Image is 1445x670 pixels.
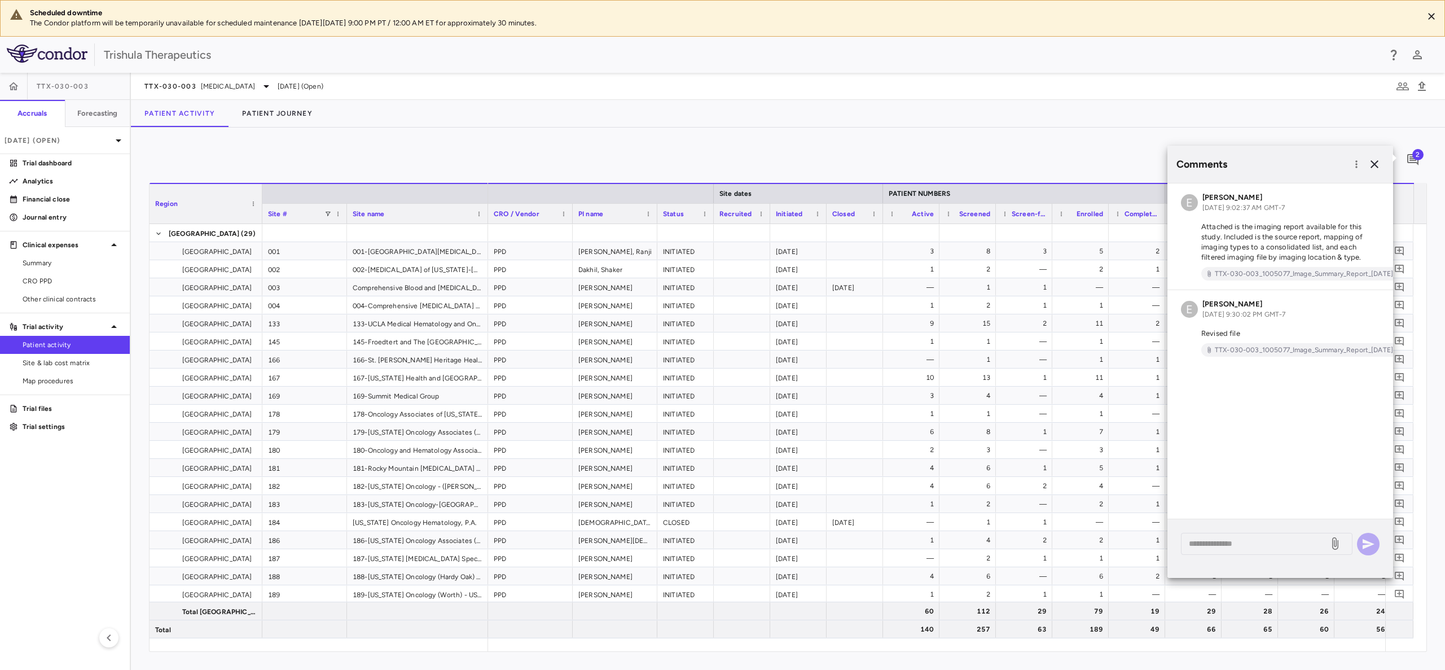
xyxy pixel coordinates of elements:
div: — [1006,441,1047,459]
div: E [1181,301,1198,318]
button: Add comment [1392,406,1407,421]
div: 5 [1062,459,1103,477]
a: TTX-030-003_1005077_Image_Summary_Report_[DATE].xlsx [1201,267,1412,281]
div: 2 [1006,314,1047,332]
div: PPD [488,567,573,585]
span: Status [663,210,684,218]
span: CRO / Vendor [494,210,539,218]
div: 10 [893,369,934,387]
div: 1 [1119,423,1159,441]
div: — [893,351,934,369]
div: — [893,278,934,296]
span: Completed [1125,210,1159,218]
div: 4 [893,459,934,477]
div: 3 [950,441,990,459]
div: 1 [1119,441,1159,459]
div: 180 [262,441,347,458]
div: 188-[US_STATE] Oncology (Hardy Oak) - USOR [347,567,488,585]
div: INITIATED [657,459,714,476]
div: 004-Comprehensive [MEDICAL_DATA] Centers of [US_STATE] - Viking Site [347,296,488,314]
div: [DATE] [770,296,827,314]
span: [GEOGRAPHIC_DATA] [182,243,252,261]
div: [PERSON_NAME] [573,351,657,368]
span: [GEOGRAPHIC_DATA] [182,279,252,297]
div: 4 [1062,387,1103,405]
div: 167-[US_STATE] Health and [GEOGRAPHIC_DATA] [347,369,488,386]
span: [GEOGRAPHIC_DATA] [182,441,252,459]
button: Add comment [1403,150,1422,169]
div: [DATE] [770,260,827,278]
span: [GEOGRAPHIC_DATA] [182,351,252,369]
div: 1 [1119,369,1159,387]
div: PPD [488,441,573,458]
div: 5 [1062,242,1103,260]
div: — [1119,278,1159,296]
div: 1 [1062,405,1103,423]
div: CLOSED [657,513,714,531]
div: 179-[US_STATE] Oncology Associates ([GEOGRAPHIC_DATA]) - USOR [347,423,488,440]
span: TTX-030-003_1005077_Image_Summary_Report_[DATE].xlsx [1210,269,1412,279]
div: INITIATED [657,477,714,494]
div: — [1006,405,1047,423]
button: Add comment [1392,514,1407,529]
div: PPD [488,585,573,603]
div: [US_STATE] Oncology Hematology, P.A. [347,513,488,531]
div: PPD [488,351,573,368]
div: 3 [893,387,934,405]
div: E [1181,194,1198,211]
div: PPD [488,296,573,314]
div: 001-[GEOGRAPHIC_DATA][MEDICAL_DATA] -[STREET_ADDRESS][PERSON_NAME] [347,242,488,260]
div: 187-[US_STATE] [MEDICAL_DATA] Specialists ([GEOGRAPHIC_DATA]) - USOR [347,549,488,567]
svg: Add comment [1394,408,1405,419]
div: 169-Summit Medical Group [347,387,488,404]
div: INITIATED [657,369,714,386]
div: 2 [893,441,934,459]
div: [PERSON_NAME] [573,278,657,296]
div: [PERSON_NAME] [573,549,657,567]
div: — [1062,278,1103,296]
div: 8 [950,423,990,441]
button: Add comment [1392,442,1407,457]
button: Add comment [1392,532,1407,548]
div: 181 [262,459,347,476]
div: 2 [1119,314,1159,332]
span: [GEOGRAPHIC_DATA] [169,225,240,243]
div: [PERSON_NAME] [573,441,657,458]
button: Add comment [1392,279,1407,295]
div: PPD [488,278,573,296]
div: 1 [1006,278,1047,296]
div: 2 [950,296,990,314]
div: 182 [262,477,347,494]
div: 180-Oncology and Hematology Associates of [GEOGRAPHIC_DATA][US_STATE] ([GEOGRAPHIC_DATA]) - USOR [347,441,488,458]
div: 183-[US_STATE] Oncology-[GEOGRAPHIC_DATA] Midtown-USOR [347,495,488,513]
div: PPD [488,495,573,513]
div: INITIATED [657,351,714,368]
span: [DATE] (Open) [278,81,323,91]
span: Map procedures [23,376,121,386]
svg: Add comment [1394,282,1405,292]
div: INITIATED [657,441,714,458]
div: — [1006,351,1047,369]
div: INITIATED [657,387,714,404]
div: [DATE] [770,549,827,567]
div: 3 [1006,242,1047,260]
div: [PERSON_NAME] [573,459,657,476]
div: 8 [950,242,990,260]
span: [GEOGRAPHIC_DATA] [182,423,252,441]
div: [PERSON_NAME] [573,387,657,404]
h6: [PERSON_NAME] [1202,299,1285,309]
div: PPD [488,314,573,332]
p: Trial files [23,404,121,414]
div: INITIATED [657,549,714,567]
div: — [1006,260,1047,278]
div: PPD [488,369,573,386]
button: Add comment [1392,568,1407,584]
button: Add comment [1392,496,1407,511]
svg: Add comment [1394,390,1405,401]
div: [DATE] [770,459,827,476]
span: Site # [268,210,287,218]
div: 001 [262,242,347,260]
div: INITIATED [657,567,714,585]
div: — [1006,332,1047,351]
div: 184 [262,513,347,531]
